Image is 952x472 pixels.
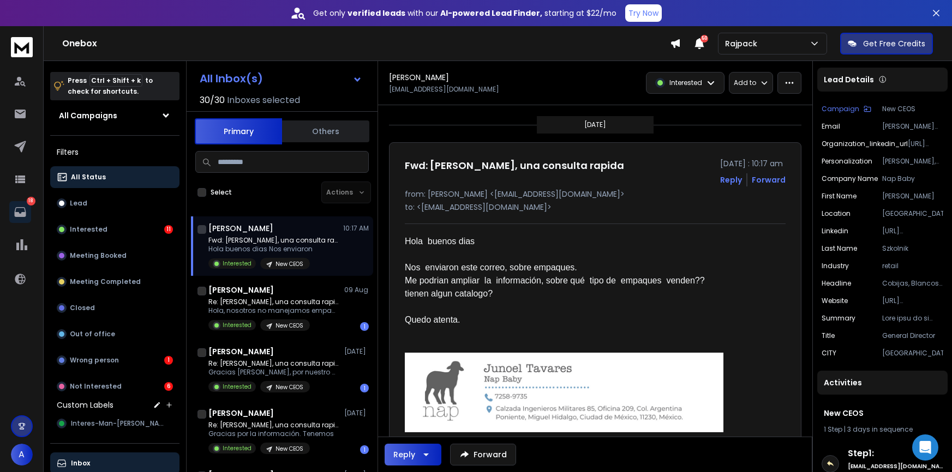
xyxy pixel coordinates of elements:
button: Meeting Completed [50,271,179,293]
p: Try Now [628,8,658,19]
p: Cobijas, Blancos y Accesorios para Bebés Modernos [882,279,943,288]
p: Gracias por la información. Tenemos [208,429,339,438]
span: 1 Step [824,425,842,434]
p: [DATE] [584,120,606,129]
div: | [824,425,941,434]
p: Fwd: [PERSON_NAME], una consulta rapida [208,236,339,245]
p: General Director [882,331,943,340]
p: industry [822,262,849,270]
button: A [11,444,33,465]
p: Company Name [822,174,878,183]
span: 3 days in sequence [847,425,913,434]
span: 30 / 30 [200,94,225,107]
div: 1 [360,445,369,454]
p: location [822,209,851,218]
p: [PERSON_NAME] [882,192,943,201]
p: title [822,331,835,340]
p: Interested [669,78,702,87]
p: Press to check for shortcuts. [68,75,153,97]
button: Try Now [625,4,662,22]
div: Open Intercom Messenger [912,434,938,461]
button: All Campaigns [50,105,179,126]
p: Personalization [822,157,872,166]
div: Activities [817,371,948,395]
h3: Filters [50,144,179,160]
p: Not Interested [70,382,122,391]
p: [URL][DOMAIN_NAME] [908,140,943,148]
p: [EMAIL_ADDRESS][DOMAIN_NAME] [389,85,499,94]
p: Interested [223,444,252,452]
p: Re: [PERSON_NAME], una consulta rapida [208,421,339,429]
p: headline [822,279,851,288]
h1: Onebox [62,37,670,50]
p: Out of office [70,330,115,338]
div: Me podrian ampliar la información, sobre qué tipo de empaques venden?? tienen algun catalogo? [405,274,723,300]
p: [GEOGRAPHIC_DATA] [882,349,943,358]
p: Nap Baby [882,174,943,183]
div: 1 [360,384,369,392]
div: Forward [752,174,786,185]
p: New CEOS [882,105,943,113]
button: Primary [195,118,282,144]
p: Meeting Booked [70,251,127,260]
div: 1 [164,356,173,365]
button: Interested11 [50,219,179,240]
p: Wrong person [70,356,119,365]
h1: [PERSON_NAME] [208,408,274,419]
h3: Custom Labels [57,400,113,410]
button: Campaign [822,105,871,113]
button: Others [282,119,369,143]
p: from: [PERSON_NAME] <[EMAIL_ADDRESS][DOMAIN_NAME]> [405,189,786,199]
p: Rajpack [725,38,762,49]
p: linkedin [822,227,848,235]
label: Select [211,188,232,197]
p: Last Name [822,244,857,253]
div: Reply [393,449,415,460]
p: Hola, nosotros no manejamos empaque [208,306,339,315]
p: 18 [27,197,35,205]
span: 50 [700,35,708,43]
p: [DATE] [344,347,369,356]
strong: AI-powered Lead Finder, [440,8,542,19]
p: Campaign [822,105,859,113]
p: Get only with our starting at $22/mo [313,8,616,19]
h1: [PERSON_NAME] [208,223,273,234]
button: Lead [50,192,179,214]
p: Email [822,122,840,131]
p: First Name [822,192,857,201]
button: Wrong person1 [50,349,179,371]
p: [URL][DOMAIN_NAME] [882,296,943,305]
span: Ctrl + Shift + k [89,74,142,87]
h6: Step 1 : [848,447,943,460]
p: Interested [223,259,252,268]
h1: [PERSON_NAME] [208,285,274,295]
span: Interes-Man-[PERSON_NAME] [71,419,168,428]
button: All Status [50,166,179,188]
button: Closed [50,297,179,319]
p: [PERSON_NAME][EMAIL_ADDRESS][DOMAIN_NAME] [882,122,943,131]
h1: All Inbox(s) [200,73,263,84]
button: Out of office [50,323,179,345]
p: Interested [70,225,107,234]
button: Reply [720,174,742,185]
h3: Inboxes selected [227,94,300,107]
p: organization_linkedin_url [822,140,908,148]
button: Reply [385,444,441,465]
strong: verified leads [348,8,405,19]
h1: [PERSON_NAME] [389,72,449,83]
button: Interes-Man-[PERSON_NAME] [50,413,179,434]
h6: [EMAIL_ADDRESS][DOMAIN_NAME] [848,462,943,470]
p: Szkolnik [882,244,943,253]
p: Meeting Completed [70,277,141,286]
button: Meeting Booked [50,245,179,267]
p: New CEOS [276,322,303,330]
div: 1 [360,322,369,331]
button: Forward [450,444,516,465]
p: New CEOS [276,383,303,391]
p: New CEOS [276,445,303,453]
a: 18 [9,201,31,223]
p: Closed [70,304,95,312]
div: 6 [164,382,173,391]
h1: All Campaigns [59,110,117,121]
p: Inbox [71,459,90,468]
